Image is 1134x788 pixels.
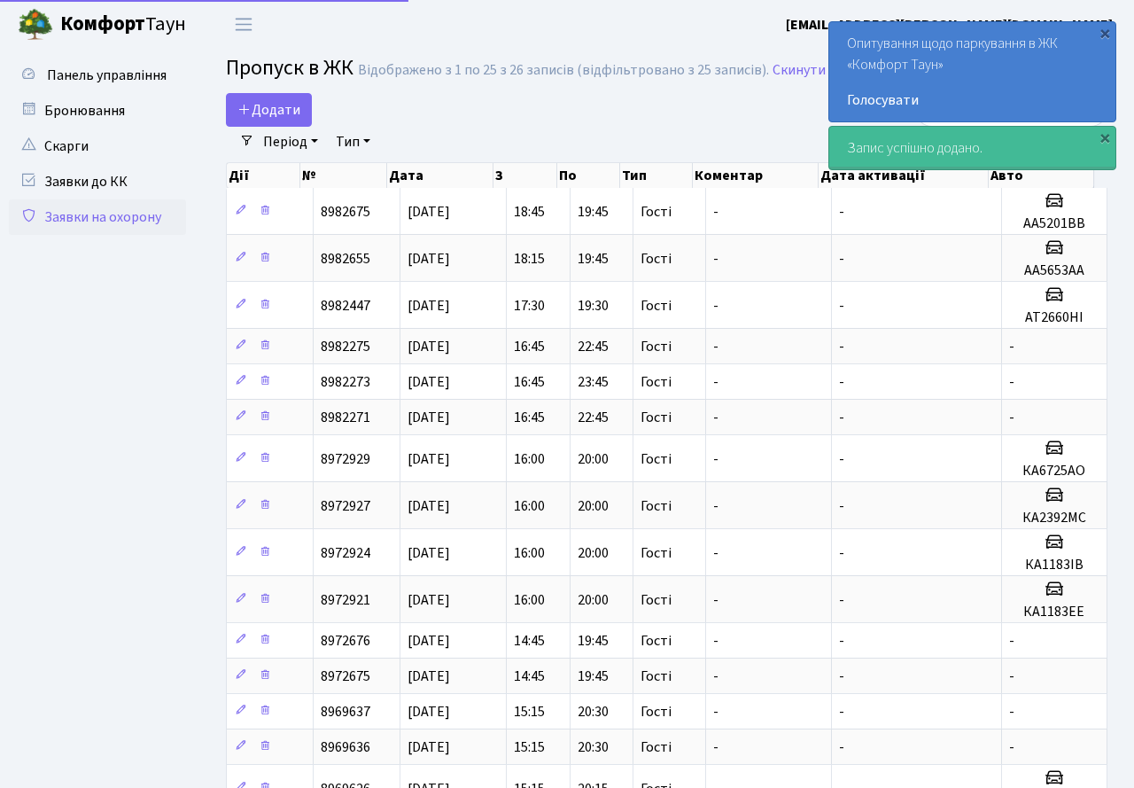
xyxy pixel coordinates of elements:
span: 8972929 [321,449,370,469]
th: Дата активації [819,163,989,188]
span: - [1009,737,1014,757]
span: 8982271 [321,408,370,427]
th: По [557,163,621,188]
span: 14:45 [514,667,545,686]
a: Скарги [9,129,186,164]
span: 17:30 [514,296,545,316]
span: [DATE] [408,408,450,427]
span: - [713,702,718,722]
span: [DATE] [408,202,450,222]
span: - [839,202,844,222]
h5: АТ2660HI [1009,309,1099,326]
b: Комфорт [60,10,145,38]
span: - [839,296,844,316]
span: 20:00 [578,449,609,469]
span: 20:00 [578,590,609,610]
span: - [713,337,718,356]
h5: АА5201ВВ [1009,215,1099,232]
span: Гості [641,705,672,719]
span: - [839,667,844,686]
span: 15:15 [514,737,545,757]
a: Панель управління [9,58,186,93]
span: [DATE] [408,667,450,686]
span: 8982655 [321,249,370,269]
span: - [839,631,844,651]
span: - [1009,372,1014,392]
span: - [839,543,844,563]
span: 8969636 [321,737,370,757]
span: Додати [237,100,300,120]
span: Гості [641,410,672,425]
span: - [713,631,718,651]
span: - [713,372,718,392]
th: Коментар [693,163,819,188]
span: Гості [641,452,672,466]
div: × [1096,24,1114,42]
span: - [1009,702,1014,722]
span: [DATE] [408,337,450,356]
span: [DATE] [408,737,450,757]
img: logo.png [18,7,53,43]
span: 19:45 [578,202,609,222]
span: 16:00 [514,543,545,563]
span: - [839,496,844,516]
span: [DATE] [408,496,450,516]
a: Скинути [773,62,826,79]
span: - [839,702,844,722]
div: Опитування щодо паркування в ЖК «Комфорт Таун» [829,22,1115,121]
div: × [1096,129,1114,146]
a: Заявки на охорону [9,199,186,235]
span: Гості [641,669,672,683]
span: 20:00 [578,496,609,516]
span: 19:30 [578,296,609,316]
span: 16:00 [514,496,545,516]
span: 20:00 [578,543,609,563]
span: 19:45 [578,667,609,686]
h5: КА6725АО [1009,463,1099,480]
span: [DATE] [408,249,450,269]
span: Пропуск в ЖК [226,52,353,83]
th: Авто [989,163,1094,188]
span: - [839,249,844,269]
span: Гості [641,499,672,513]
span: 22:45 [578,408,609,427]
span: Гості [641,546,672,560]
a: Додати [226,93,312,127]
h5: КА1183ЕЕ [1009,604,1099,620]
span: 18:15 [514,249,545,269]
span: - [1009,667,1014,686]
span: - [1009,631,1014,651]
div: Запис успішно додано. [829,127,1115,169]
span: 8972927 [321,496,370,516]
span: [DATE] [408,372,450,392]
span: 8972675 [321,667,370,686]
b: [EMAIL_ADDRESS][PERSON_NAME][DOMAIN_NAME] [786,15,1113,35]
span: Гості [641,740,672,754]
span: - [713,737,718,757]
a: Бронювання [9,93,186,129]
span: 19:45 [578,631,609,651]
a: Період [256,127,325,157]
div: Відображено з 1 по 25 з 26 записів (відфільтровано з 25 записів). [358,62,769,79]
th: Тип [620,163,692,188]
span: - [839,590,844,610]
span: - [839,408,844,427]
span: - [713,408,718,427]
span: 8982273 [321,372,370,392]
span: 16:45 [514,372,545,392]
span: Гості [641,375,672,389]
span: [DATE] [408,296,450,316]
span: 8982275 [321,337,370,356]
span: Таун [60,10,186,40]
th: З [493,163,557,188]
span: 8969637 [321,702,370,722]
span: 8972676 [321,631,370,651]
a: [EMAIL_ADDRESS][PERSON_NAME][DOMAIN_NAME] [786,14,1113,35]
a: Тип [329,127,377,157]
span: 23:45 [578,372,609,392]
span: 8982447 [321,296,370,316]
span: - [713,202,718,222]
th: Дії [227,163,300,188]
a: Заявки до КК [9,164,186,199]
span: Гості [641,205,672,219]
